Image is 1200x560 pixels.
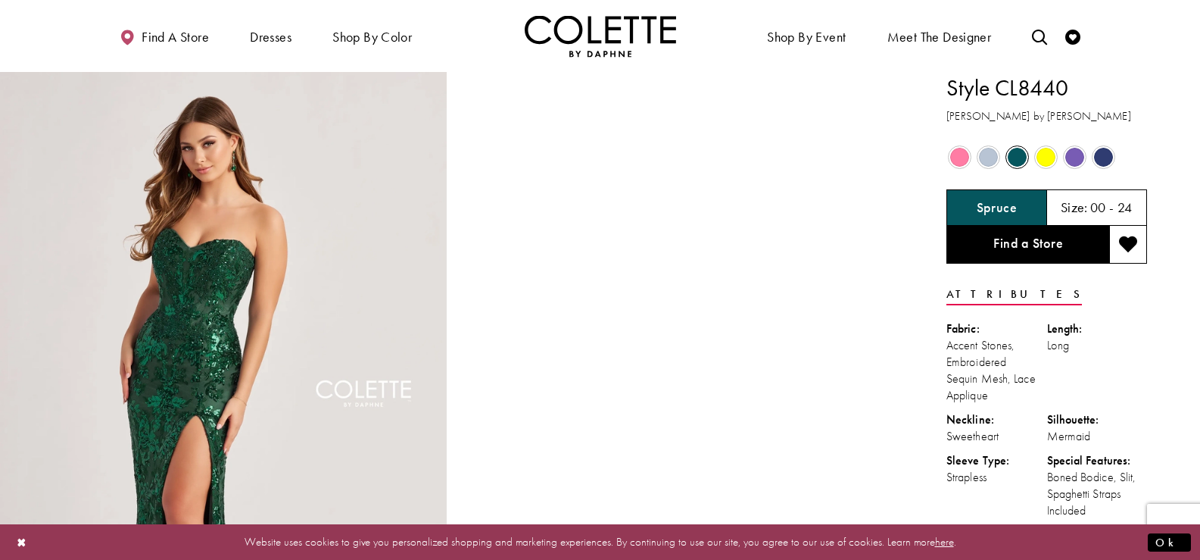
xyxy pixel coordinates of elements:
[1061,199,1088,216] span: Size:
[329,15,416,57] span: Shop by color
[1033,144,1059,171] div: Yellow
[1090,144,1117,171] div: Navy Blue
[1090,200,1133,215] h5: 00 - 24
[763,15,849,57] span: Shop By Event
[1148,533,1191,552] button: Submit Dialog
[1061,15,1084,57] a: Check Wishlist
[946,411,1047,428] div: Neckline:
[9,529,35,555] button: Close Dialog
[946,452,1047,469] div: Sleeve Type:
[946,226,1109,264] a: Find a Store
[250,30,291,45] span: Dresses
[109,532,1091,552] p: Website uses cookies to give you personalized shopping and marketing experiences. By continuing t...
[116,15,213,57] a: Find a store
[1047,428,1148,445] div: Mermaid
[767,30,846,45] span: Shop By Event
[1047,411,1148,428] div: Silhouette:
[1061,144,1088,171] div: Violet
[946,428,1047,445] div: Sweetheart
[1109,226,1147,264] button: Add to wishlist
[946,283,1082,305] a: Attributes
[246,15,295,57] span: Dresses
[884,15,996,57] a: Meet the designer
[525,15,676,57] a: Visit Home Page
[525,15,676,57] img: Colette by Daphne
[1047,321,1148,337] div: Length:
[142,30,209,45] span: Find a store
[1028,15,1051,57] a: Toggle search
[887,30,992,45] span: Meet the designer
[1004,144,1030,171] div: Spruce
[946,144,973,171] div: Cotton Candy
[977,200,1017,215] h5: Chosen color
[946,321,1047,337] div: Fabric:
[1047,337,1148,354] div: Long
[935,534,954,549] a: here
[946,108,1147,125] h3: [PERSON_NAME] by [PERSON_NAME]
[332,30,412,45] span: Shop by color
[946,72,1147,104] h1: Style CL8440
[1047,469,1148,519] div: Boned Bodice, Slit, Spaghetti Straps Included
[946,469,1047,486] div: Strapless
[946,143,1147,172] div: Product color controls state depends on size chosen
[946,337,1047,404] div: Accent Stones, Embroidered Sequin Mesh, Lace Applique
[454,72,901,296] video: Style CL8440 Colette by Daphne #1 autoplay loop mute video
[1047,452,1148,469] div: Special Features:
[975,144,1002,171] div: Ice Blue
